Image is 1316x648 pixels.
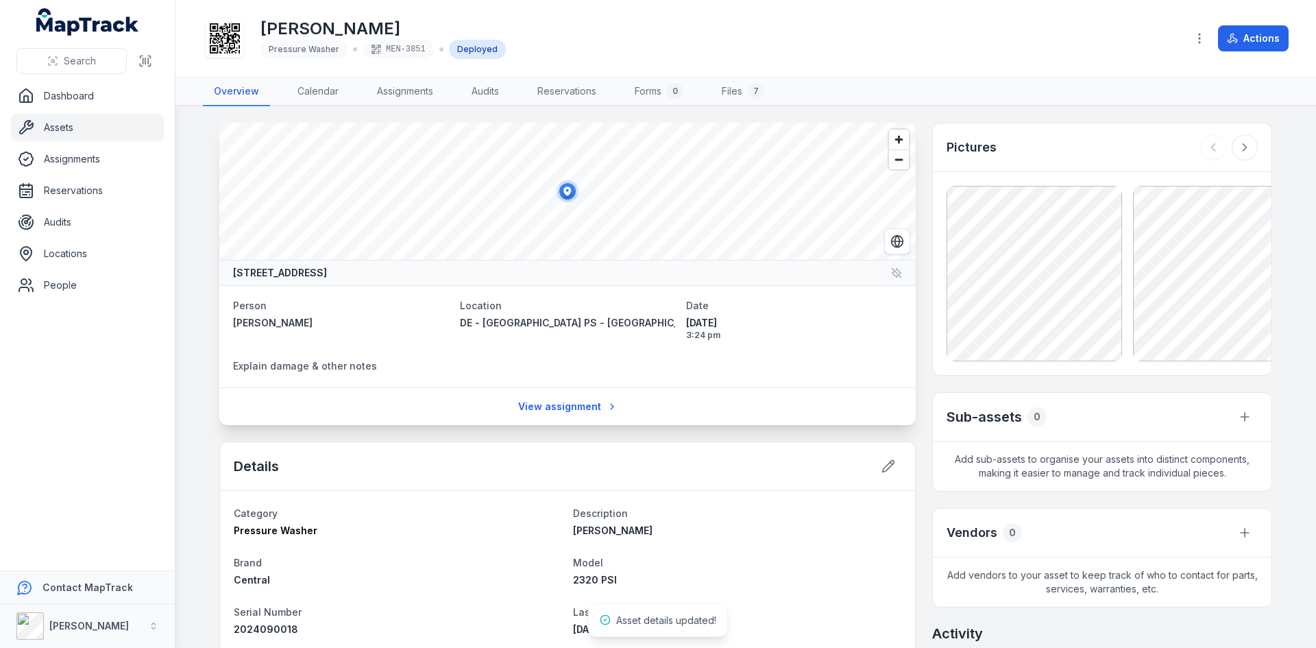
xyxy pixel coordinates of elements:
[933,557,1271,607] span: Add vendors to your asset to keep track of who to contact for parts, services, warranties, etc.
[460,316,676,330] a: DE - [GEOGRAPHIC_DATA] PS - [GEOGRAPHIC_DATA] - 89315
[233,266,327,280] strong: [STREET_ADDRESS]
[366,77,444,106] a: Assignments
[573,507,628,519] span: Description
[203,77,270,106] a: Overview
[573,623,604,635] span: [DATE]
[219,123,916,260] canvas: Map
[686,316,902,330] span: [DATE]
[573,574,617,586] span: 2320 PSI
[889,149,909,169] button: Zoom out
[234,606,302,618] span: Serial Number
[889,130,909,149] button: Zoom in
[573,623,604,635] time: 9/10/2025, 11:25:00 AM
[461,77,510,106] a: Audits
[287,77,350,106] a: Calendar
[947,138,997,157] h3: Pictures
[234,525,317,536] span: Pressure Washer
[260,18,506,40] h1: [PERSON_NAME]
[233,316,449,330] a: [PERSON_NAME]
[16,48,127,74] button: Search
[11,177,164,204] a: Reservations
[509,394,626,420] a: View assignment
[884,228,910,254] button: Switch to Satellite View
[526,77,607,106] a: Reservations
[1003,523,1022,542] div: 0
[686,316,902,341] time: 8/14/2025, 3:24:20 PM
[947,523,997,542] h3: Vendors
[1027,407,1047,427] div: 0
[234,557,262,568] span: Brand
[234,623,298,635] span: 2024090018
[460,317,746,328] span: DE - [GEOGRAPHIC_DATA] PS - [GEOGRAPHIC_DATA] - 89315
[686,330,902,341] span: 3:24 pm
[36,8,139,36] a: MapTrack
[11,82,164,110] a: Dashboard
[42,581,133,593] strong: Contact MapTrack
[11,272,164,299] a: People
[933,442,1271,491] span: Add sub-assets to organise your assets into distinct components, making it easier to manage and t...
[234,457,279,476] h2: Details
[947,407,1022,427] h2: Sub-assets
[363,40,434,59] div: MEN-3851
[1218,25,1289,51] button: Actions
[234,507,278,519] span: Category
[573,606,674,618] span: Last Test & Tag Date
[573,525,653,536] span: [PERSON_NAME]
[460,300,502,311] span: Location
[64,54,96,68] span: Search
[932,624,983,643] h2: Activity
[49,620,129,632] strong: [PERSON_NAME]
[11,208,164,236] a: Audits
[233,300,267,311] span: Person
[269,44,339,54] span: Pressure Washer
[667,83,683,99] div: 0
[233,360,377,372] span: Explain damage & other notes
[11,114,164,141] a: Assets
[449,40,506,59] div: Deployed
[748,83,764,99] div: 7
[11,240,164,267] a: Locations
[11,145,164,173] a: Assignments
[686,300,709,311] span: Date
[624,77,694,106] a: Forms0
[711,77,775,106] a: Files7
[234,574,270,586] span: Central
[573,557,603,568] span: Model
[616,614,716,626] span: Asset details updated!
